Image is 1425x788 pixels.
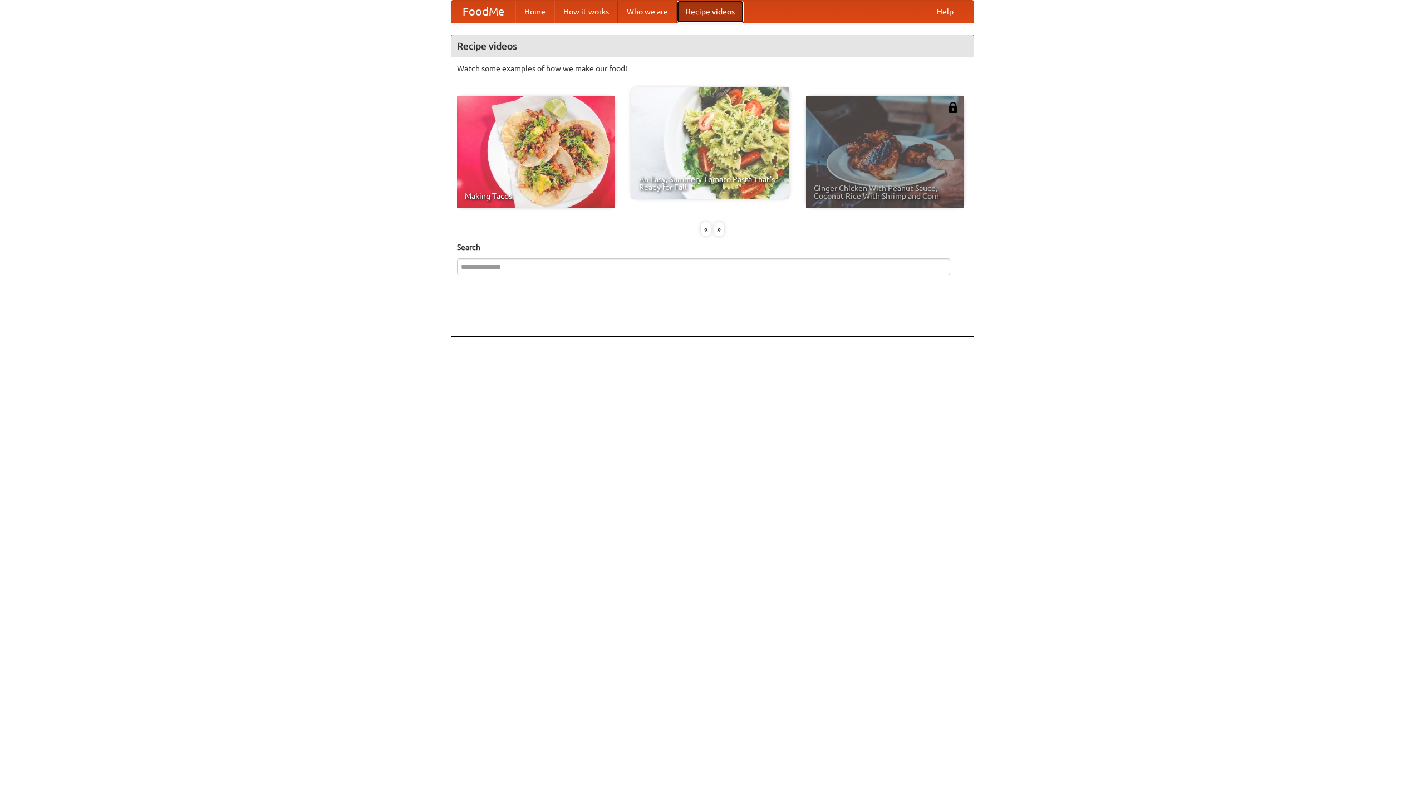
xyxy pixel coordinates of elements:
a: Who we are [618,1,677,23]
a: Making Tacos [457,96,615,208]
a: Help [928,1,962,23]
h5: Search [457,242,968,253]
div: « [701,222,711,236]
h4: Recipe videos [451,35,974,57]
a: FoodMe [451,1,515,23]
span: Making Tacos [465,192,607,200]
a: An Easy, Summery Tomato Pasta That's Ready for Fall [631,87,789,199]
a: How it works [554,1,618,23]
a: Home [515,1,554,23]
p: Watch some examples of how we make our food! [457,63,968,74]
span: An Easy, Summery Tomato Pasta That's Ready for Fall [639,175,782,191]
a: Recipe videos [677,1,744,23]
div: » [714,222,724,236]
img: 483408.png [947,102,959,113]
